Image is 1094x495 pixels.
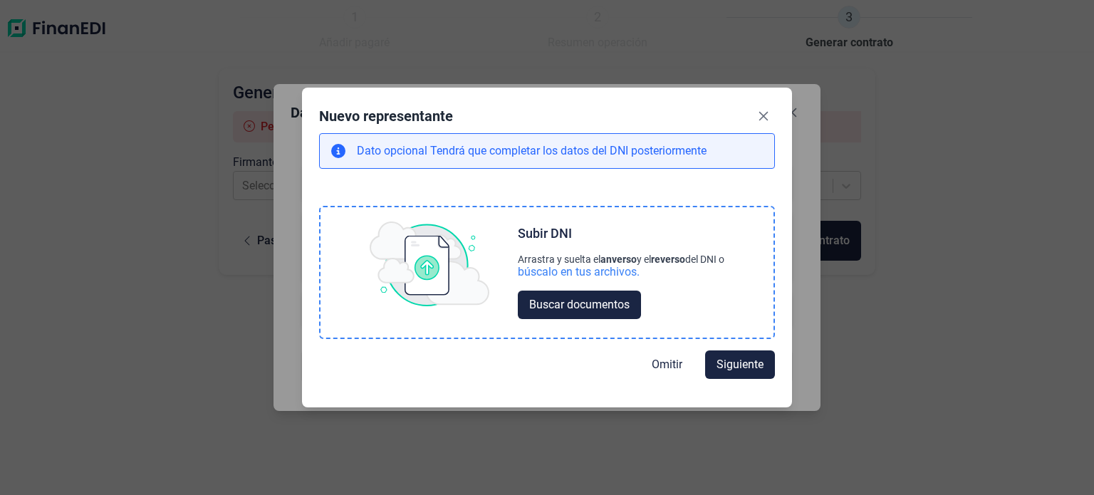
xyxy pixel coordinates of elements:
[717,356,764,373] span: Siguiente
[652,356,682,373] span: Omitir
[640,350,694,379] button: Omitir
[600,254,637,265] b: anverso
[752,105,775,127] button: Close
[705,350,775,379] button: Siguiente
[319,106,453,126] div: Nuevo representante
[357,142,707,160] p: Tendrá que completar los datos del DNI posteriormente
[651,254,685,265] b: reverso
[518,265,724,279] div: búscalo en tus archivos.
[370,222,489,307] img: upload img
[518,291,641,319] button: Buscar documentos
[529,296,630,313] span: Buscar documentos
[518,254,724,265] div: Arrastra y suelta el y el del DNI o
[357,144,430,157] span: Dato opcional
[518,225,572,242] div: Subir DNI
[518,265,640,279] div: búscalo en tus archivos.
